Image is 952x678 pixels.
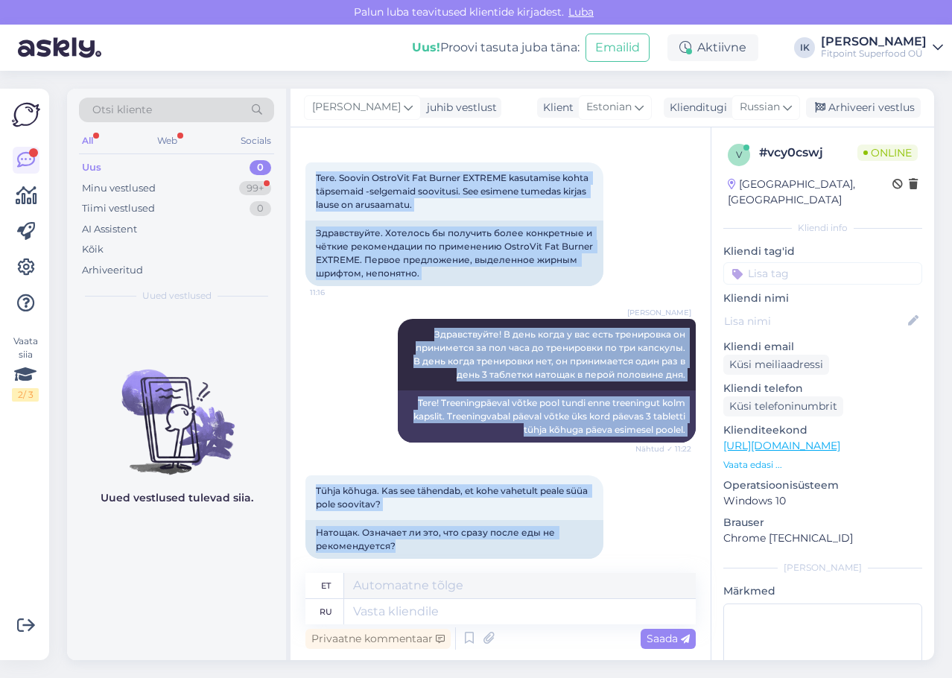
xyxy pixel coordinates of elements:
[821,48,927,60] div: Fitpoint Superfood OÜ
[857,145,918,161] span: Online
[728,177,892,208] div: [GEOGRAPHIC_DATA], [GEOGRAPHIC_DATA]
[398,390,696,443] div: Tere! Treeningpäeval võtke pool tundi enne treeningut kolm kapslit. Treeningvabal päeval võtke ük...
[723,262,922,285] input: Lisa tag
[92,102,152,118] span: Otsi kliente
[79,131,96,151] div: All
[821,36,943,60] a: [PERSON_NAME]Fitpoint Superfood OÜ
[238,131,274,151] div: Socials
[312,99,401,115] span: [PERSON_NAME]
[154,131,180,151] div: Web
[627,307,691,318] span: [PERSON_NAME]
[12,388,39,402] div: 2 / 3
[142,289,212,302] span: Uued vestlused
[586,99,632,115] span: Estonian
[759,144,857,162] div: # vcy0cswj
[723,439,840,452] a: [URL][DOMAIN_NAME]
[635,443,691,454] span: Nähtud ✓ 11:22
[250,201,271,216] div: 0
[82,201,155,216] div: Tiimi vestlused
[82,160,101,175] div: Uus
[806,98,921,118] div: Arhiveeri vestlus
[723,396,843,416] div: Küsi telefoninumbrit
[664,100,727,115] div: Klienditugi
[723,493,922,509] p: Windows 10
[736,149,742,160] span: v
[564,5,598,19] span: Luba
[82,242,104,257] div: Kõik
[310,287,366,298] span: 11:16
[316,172,591,210] span: Tere. Soovin OstroVit Fat Burner EXTREME kasutamise kohta täpsemaid -selgemaid soovitusi. See esi...
[82,222,137,237] div: AI Assistent
[723,381,922,396] p: Kliendi telefon
[12,335,39,402] div: Vaata siia
[740,99,780,115] span: Russian
[723,478,922,493] p: Operatsioonisüsteem
[239,181,271,196] div: 99+
[412,39,580,57] div: Proovi tasuta juba täna:
[723,355,829,375] div: Küsi meiliaadressi
[316,485,590,510] span: Tühja kõhuga. Kas see tähendab, et kohe vahetult peale süüa pole soovitav?
[724,313,905,329] input: Lisa nimi
[421,100,497,115] div: juhib vestlust
[413,329,688,380] span: Здравствуйте! В день когда у вас есть тренировка он принимется за пол часа до тренировки по три к...
[82,181,156,196] div: Minu vestlused
[723,458,922,472] p: Vaata edasi ...
[321,573,331,598] div: et
[305,629,451,649] div: Privaatne kommentaar
[723,583,922,599] p: Märkmed
[723,244,922,259] p: Kliendi tag'id
[320,599,332,624] div: ru
[305,520,603,559] div: Натощак. Означает ли это, что сразу после еды не рекомендуется?
[723,530,922,546] p: Chrome [TECHNICAL_ID]
[12,101,40,129] img: Askly Logo
[723,422,922,438] p: Klienditeekond
[82,263,143,278] div: Arhiveeritud
[647,632,690,645] span: Saada
[723,291,922,306] p: Kliendi nimi
[794,37,815,58] div: IK
[250,160,271,175] div: 0
[101,490,253,506] p: Uued vestlused tulevad siia.
[537,100,574,115] div: Klient
[412,40,440,54] b: Uus!
[586,34,650,62] button: Emailid
[67,343,286,477] img: No chats
[723,221,922,235] div: Kliendi info
[723,515,922,530] p: Brauser
[667,34,758,61] div: Aktiivne
[821,36,927,48] div: [PERSON_NAME]
[723,561,922,574] div: [PERSON_NAME]
[305,221,603,286] div: Здравствуйте. Хотелось бы получить более конкретные и чёткие рекомендации по применению OstroVit ...
[723,339,922,355] p: Kliendi email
